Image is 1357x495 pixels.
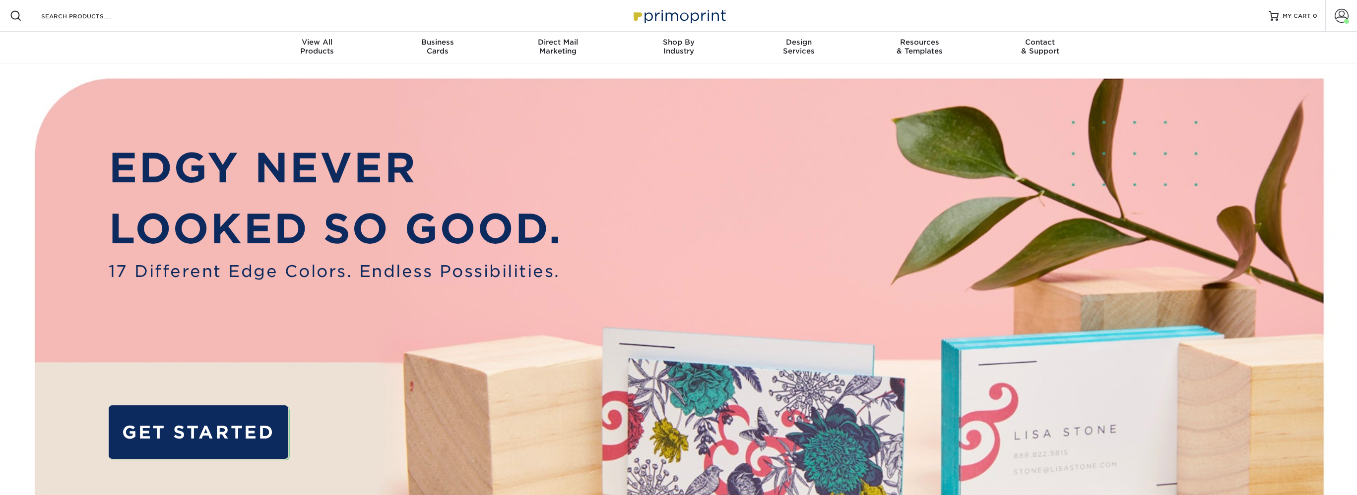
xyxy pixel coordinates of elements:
input: SEARCH PRODUCTS..... [40,10,137,22]
div: & Support [980,38,1100,55]
div: Services [739,38,859,55]
a: DesignServices [739,32,859,63]
a: GET STARTED [109,405,288,459]
img: Primoprint [629,5,728,26]
a: View AllProducts [257,32,378,63]
a: BusinessCards [377,32,498,63]
div: Products [257,38,378,55]
span: View All [257,38,378,47]
p: EDGY NEVER [109,137,563,198]
div: & Templates [859,38,980,55]
span: 0 [1313,12,1317,19]
span: Design [739,38,859,47]
a: Shop ByIndustry [618,32,739,63]
iframe: Google Customer Reviews [2,465,84,492]
span: Resources [859,38,980,47]
div: Cards [377,38,498,55]
span: Direct Mail [498,38,618,47]
span: Business [377,38,498,47]
div: Marketing [498,38,618,55]
span: Contact [980,38,1100,47]
span: MY CART [1283,12,1311,20]
div: Industry [618,38,739,55]
a: Contact& Support [980,32,1100,63]
span: 17 Different Edge Colors. Endless Possibilities. [109,259,563,283]
a: Resources& Templates [859,32,980,63]
span: Shop By [618,38,739,47]
a: Direct MailMarketing [498,32,618,63]
p: LOOKED SO GOOD. [109,198,563,259]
